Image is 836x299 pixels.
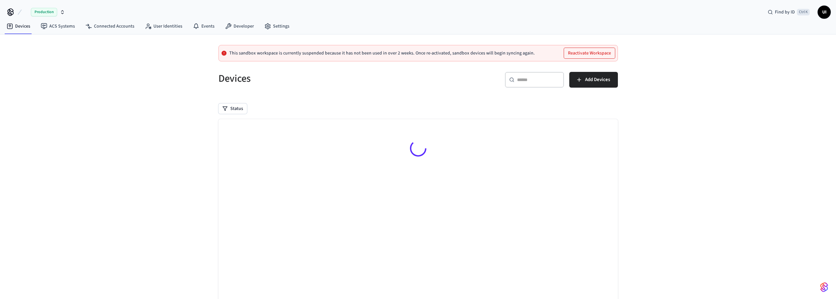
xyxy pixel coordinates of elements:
a: Settings [259,20,295,32]
button: UI [818,6,831,19]
a: User Identities [140,20,188,32]
a: Connected Accounts [80,20,140,32]
p: This sandbox workspace is currently suspended because it has not been used in over 2 weeks. Once ... [229,51,535,56]
span: UI [818,6,830,18]
img: SeamLogoGradient.69752ec5.svg [820,282,828,292]
button: Status [218,103,247,114]
span: Ctrl K [797,9,810,15]
h5: Devices [218,72,414,85]
span: Production [31,8,57,16]
a: Devices [1,20,35,32]
button: Add Devices [569,72,618,88]
span: Find by ID [775,9,795,15]
a: Developer [220,20,259,32]
a: Events [188,20,220,32]
button: Reactivate Workspace [564,48,615,58]
div: Find by IDCtrl K [762,6,815,18]
a: ACS Systems [35,20,80,32]
span: Add Devices [585,75,610,84]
